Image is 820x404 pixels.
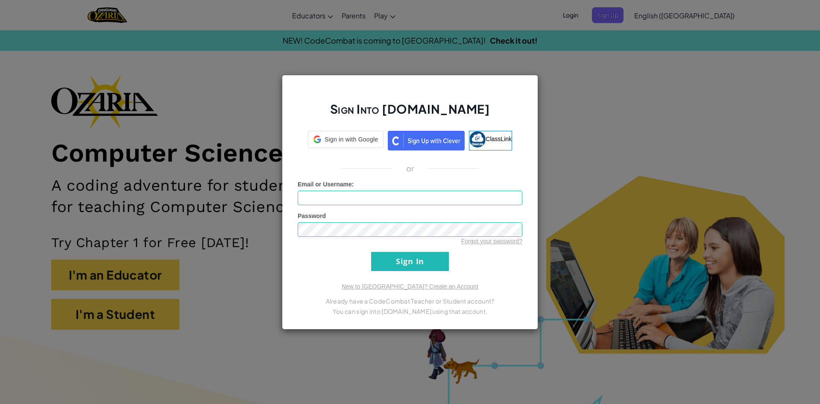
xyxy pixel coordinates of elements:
[308,131,384,148] div: Sign in with Google
[298,212,326,219] span: Password
[298,180,354,189] label: :
[371,252,449,271] input: Sign In
[406,163,414,174] p: or
[298,101,522,126] h2: Sign Into [DOMAIN_NAME]
[298,181,352,188] span: Email or Username
[308,131,384,150] a: Sign in with Google
[342,283,478,290] a: New to [GEOGRAPHIC_DATA]? Create an Account
[298,306,522,316] p: You can sign into [DOMAIN_NAME] using that account.
[325,135,378,144] span: Sign in with Google
[469,131,486,147] img: classlink-logo-small.png
[298,296,522,306] p: Already have a CodeCombat Teacher or Student account?
[461,238,522,245] a: Forgot your password?
[486,135,512,142] span: ClassLink
[388,131,465,150] img: clever_sso_button@2x.png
